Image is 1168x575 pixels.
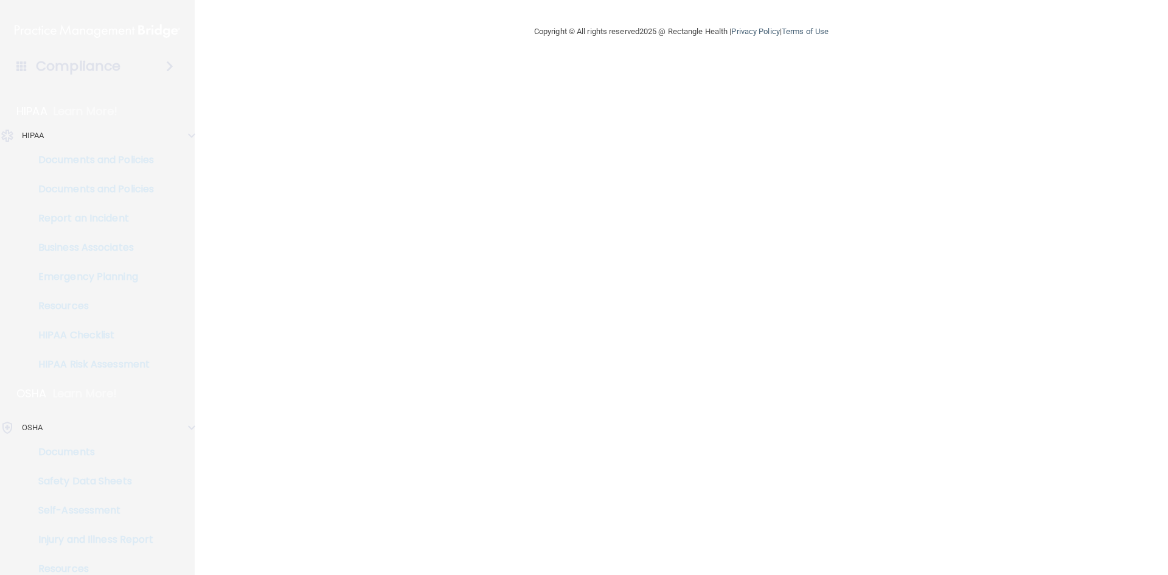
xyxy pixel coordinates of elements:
[22,128,44,143] p: HIPAA
[53,386,117,401] p: Learn More!
[8,475,174,487] p: Safety Data Sheets
[8,154,174,166] p: Documents and Policies
[8,534,174,546] p: Injury and Illness Report
[8,212,174,225] p: Report an Incident
[22,420,43,435] p: OSHA
[8,329,174,341] p: HIPAA Checklist
[16,104,47,119] p: HIPAA
[15,19,180,43] img: PMB logo
[731,27,779,36] a: Privacy Policy
[8,358,174,371] p: HIPAA Risk Assessment
[8,300,174,312] p: Resources
[8,446,174,458] p: Documents
[16,386,47,401] p: OSHA
[782,27,829,36] a: Terms of Use
[8,271,174,283] p: Emergency Planning
[8,242,174,254] p: Business Associates
[8,183,174,195] p: Documents and Policies
[459,12,903,51] div: Copyright © All rights reserved 2025 @ Rectangle Health | |
[36,58,120,75] h4: Compliance
[8,504,174,517] p: Self-Assessment
[54,104,118,119] p: Learn More!
[8,563,174,575] p: Resources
